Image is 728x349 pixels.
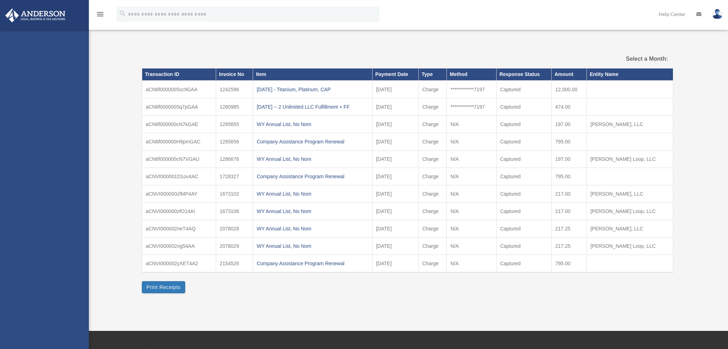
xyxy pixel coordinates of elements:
div: Company Assistance Program Renewal [257,137,369,147]
th: Method [447,69,497,81]
td: Captured [496,255,551,273]
td: [PERSON_NAME], LLC [587,185,673,203]
td: N/A [447,151,497,168]
td: 217.25 [552,238,587,255]
td: aCNVI000000zfO14AI [142,203,216,220]
i: search [119,10,127,17]
td: N/A [447,203,497,220]
th: Transaction ID [142,69,216,81]
td: Captured [496,151,551,168]
div: WY Annual List, No Nom [257,241,369,251]
td: Captured [496,203,551,220]
td: aCN6f000000cN7VGAU [142,151,216,168]
td: Captured [496,168,551,185]
td: N/A [447,168,497,185]
th: Amount [552,69,587,81]
img: Anderson Advisors Platinum Portal [3,9,68,22]
td: [DATE] [372,168,418,185]
td: 1728327 [216,168,253,185]
td: Charge [418,255,446,273]
td: Captured [496,238,551,255]
td: 1673102 [216,185,253,203]
div: [DATE] - Titanium, Platinum, CAP [257,84,369,94]
td: Charge [418,238,446,255]
td: [PERSON_NAME], LLC [587,220,673,238]
td: 197.00 [552,116,587,133]
td: [DATE] [372,81,418,98]
td: [DATE] [372,203,418,220]
td: Charge [418,220,446,238]
img: User Pic [712,9,723,19]
td: [DATE] [372,238,418,255]
td: 1673106 [216,203,253,220]
button: Print Receipts [142,281,185,293]
td: aCN6f000000cN7kGAE [142,116,216,133]
div: WY Annual List, No Nom [257,224,369,234]
td: aCNVI000002yXET4A2 [142,255,216,273]
td: 2078029 [216,238,253,255]
td: aCN6f000000H9pmGAC [142,133,216,151]
div: [DATE] -- 2 Unlimited LLC Fulfillment + FF [257,102,369,112]
th: Invoice No [216,69,253,81]
td: 1285656 [216,133,253,151]
td: Charge [418,203,446,220]
td: Captured [496,116,551,133]
th: Response Status [496,69,551,81]
td: N/A [447,255,497,273]
label: Select a Month: [590,54,668,64]
td: [PERSON_NAME] Loop, LLC [587,151,673,168]
td: N/A [447,220,497,238]
td: Charge [418,116,446,133]
td: 217.00 [552,203,587,220]
td: 217.25 [552,220,587,238]
td: 2078028 [216,220,253,238]
div: WY Annual List, No Nom [257,206,369,216]
td: [PERSON_NAME] Loop, LLC [587,203,673,220]
td: 1286676 [216,151,253,168]
i: menu [96,10,105,18]
td: Charge [418,98,446,116]
td: 1242596 [216,81,253,98]
div: WY Annual List, No Nom [257,189,369,199]
td: Captured [496,220,551,238]
td: Charge [418,133,446,151]
td: Captured [496,185,551,203]
td: aCN6f0000005q7pGAA [142,98,216,116]
div: Company Assistance Program Renewal [257,258,369,268]
td: [PERSON_NAME], LLC [587,116,673,133]
td: aCN6f0000005sc9GAA [142,81,216,98]
td: N/A [447,133,497,151]
td: 795.00 [552,133,587,151]
td: N/A [447,116,497,133]
td: 12,000.00 [552,81,587,98]
td: Captured [496,133,551,151]
td: [DATE] [372,133,418,151]
td: [DATE] [372,151,418,168]
td: aCNVI000000zfMP4AY [142,185,216,203]
td: [DATE] [372,220,418,238]
td: 795.00 [552,168,587,185]
td: Charge [418,168,446,185]
td: Captured [496,98,551,116]
td: Captured [496,81,551,98]
td: [DATE] [372,255,418,273]
td: [DATE] [372,98,418,116]
div: Company Assistance Program Renewal [257,171,369,181]
div: WY Annual List, No Nom [257,154,369,164]
td: Charge [418,81,446,98]
td: 474.00 [552,98,587,116]
th: Payment Date [372,69,418,81]
th: Type [418,69,446,81]
td: aCNVI000001D1ov4AC [142,168,216,185]
td: [PERSON_NAME] Loop, LLC [587,238,673,255]
th: Item [253,69,373,81]
td: [DATE] [372,185,418,203]
td: aCNVI000002rig54AA [142,238,216,255]
td: Charge [418,151,446,168]
div: WY Annual List, No Nom [257,119,369,129]
td: N/A [447,238,497,255]
a: menu [96,12,105,18]
td: 217.00 [552,185,587,203]
th: Entity Name [587,69,673,81]
td: 2154526 [216,255,253,273]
